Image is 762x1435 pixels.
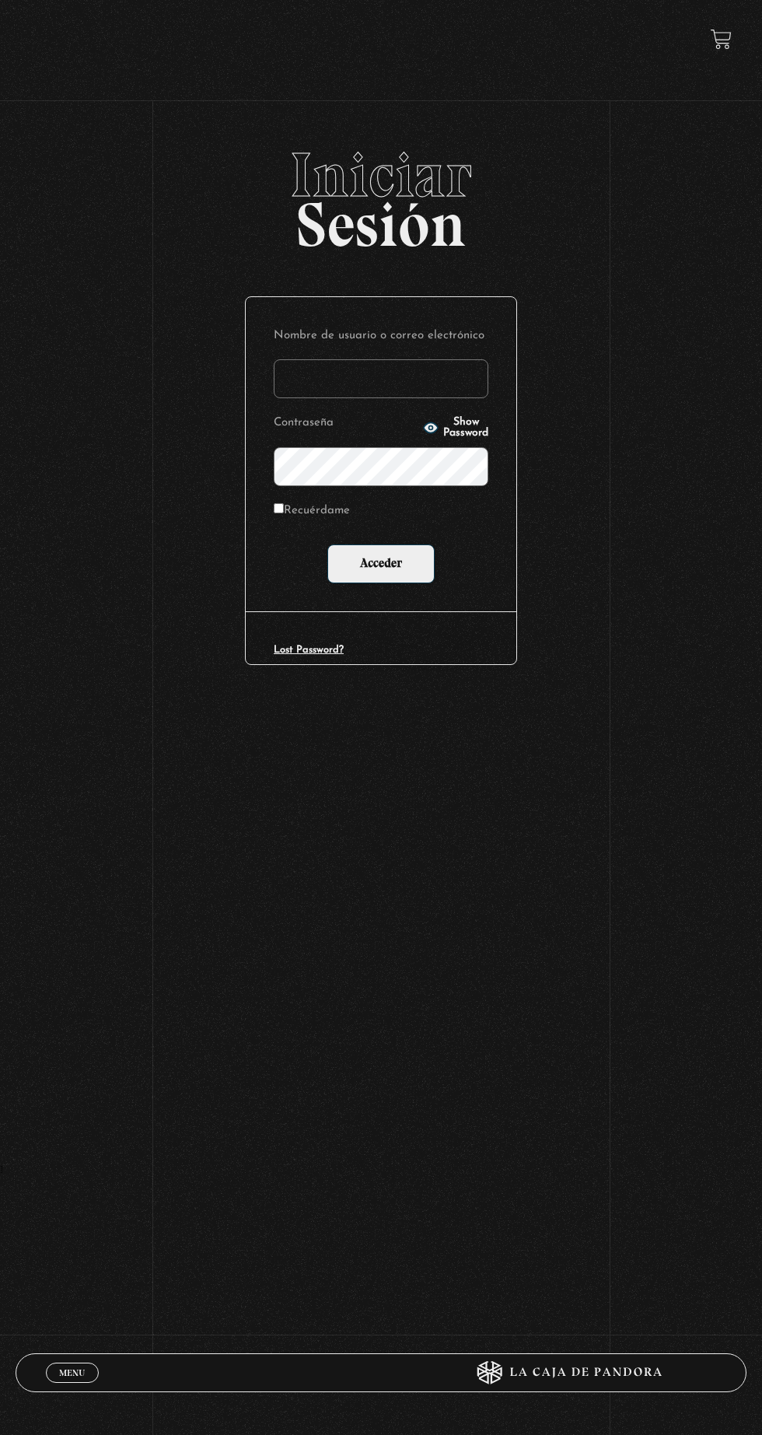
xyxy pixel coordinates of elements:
[274,503,284,513] input: Recuérdame
[274,412,418,435] label: Contraseña
[274,500,350,523] label: Recuérdame
[16,144,747,243] h2: Sesión
[274,645,344,655] a: Lost Password?
[443,417,488,439] span: Show Password
[423,417,488,439] button: Show Password
[16,144,747,206] span: Iniciar
[711,29,732,50] a: View your shopping cart
[274,325,488,348] label: Nombre de usuario o correo electrónico
[327,544,435,583] input: Acceder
